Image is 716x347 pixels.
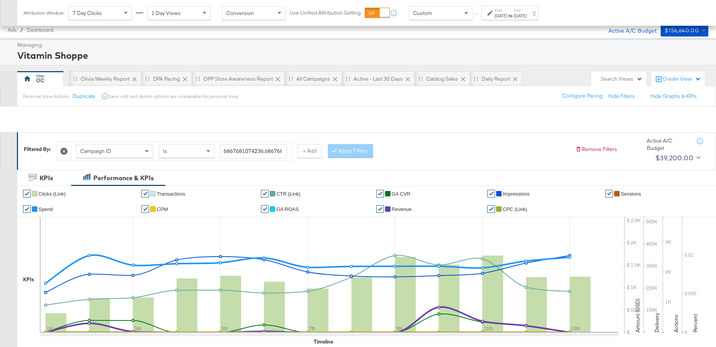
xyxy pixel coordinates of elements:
[655,152,693,164] div: $39,200.00
[27,27,53,33] a: Dashboard
[81,75,130,83] div: Olivia Weekly Report
[419,76,423,81] div: Drag to reorder tab
[514,8,527,13] label: End:
[665,26,699,35] div: $156,640.00
[392,191,410,197] span: GA CVR
[23,10,65,16] div: Attribution Window:
[40,174,53,183] div: KPIs
[314,338,333,345] div: Timeline
[392,206,412,212] span: Revenue
[226,10,254,17] span: Conversion
[487,190,495,198] a: ✔
[17,42,706,49] div: Managing:
[346,76,350,81] div: Drag to reorder tab
[557,89,608,103] button: Configure Pacing
[141,205,149,213] a: ✔
[163,148,167,154] span: Is
[145,76,150,81] div: Drag to reorder tab
[663,75,701,83] div: Create View
[289,76,293,81] div: Drag to reorder tab
[495,13,507,19] div: [DATE]
[196,76,200,81] div: Drag to reorder tab
[17,27,27,33] span: /
[600,24,657,36] div: Active A/C Budget
[17,49,706,62] div: Vitamin Shoppe
[261,205,269,213] a: ✔
[23,276,34,283] div: KPIs
[653,313,660,332] text: Delivery
[661,24,708,37] button: $156,640.00
[413,10,432,17] span: Custom
[24,146,51,153] div: Filtered By:
[608,93,635,100] button: Hide Filters
[276,206,299,212] span: GA ROAS
[473,13,480,16] span: ↑
[157,191,185,197] span: Transactions
[503,206,527,212] span: CPC (Link)
[23,93,70,100] div: Personal View Actions:
[673,314,679,332] text: Actions
[692,314,699,332] text: Percent
[376,205,384,213] a: ✔
[650,93,697,100] button: Hide Graphs & KPIs
[601,75,643,83] div: Search Views
[151,10,181,17] span: 1 Day Views
[634,299,641,332] text: Amount (USD)
[575,146,617,153] button: Remove Filters
[73,76,77,81] div: Drag to reorder tab
[93,174,154,183] div: Performance & KPIs
[482,75,510,83] div: Daily Report
[153,75,180,83] div: DPA Pacing
[23,190,31,198] a: ✔
[36,77,44,84] div: OC
[354,75,403,83] div: Active - Last 30 Days
[487,205,495,213] a: ✔
[23,205,31,213] a: ✔
[141,190,149,198] a: ✔
[38,191,66,197] span: Clicks (Link)
[8,27,17,33] span: Ads
[220,144,287,158] input: Enter a search term
[296,75,330,83] div: All Campaigns
[157,206,168,212] span: CPM
[80,148,111,154] span: Campaign ID
[647,137,689,151] div: Active A/C Budget
[514,13,527,19] div: [DATE]
[605,190,613,198] a: ✔
[261,190,269,198] a: ✔
[297,144,322,158] button: + Add
[426,75,458,83] div: Catalog Sales
[289,9,362,17] label: Use Unified Attribution Setting:
[203,75,273,83] div: OPP Store Awareness Report
[38,206,53,212] span: Spend
[109,93,238,100] div: Save, edit and delete options are unavailable for personal view.
[507,13,514,18] strong: to
[376,190,384,198] a: ✔
[474,76,478,81] div: Drag to reorder tab
[276,191,301,197] span: CTR (Link)
[652,152,702,164] button: $39,200.00
[621,191,641,197] span: Sessions
[495,8,507,13] label: Start:
[503,191,530,197] span: Impressions
[73,10,102,17] span: 7 Day Clicks
[73,93,95,100] button: Duplicate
